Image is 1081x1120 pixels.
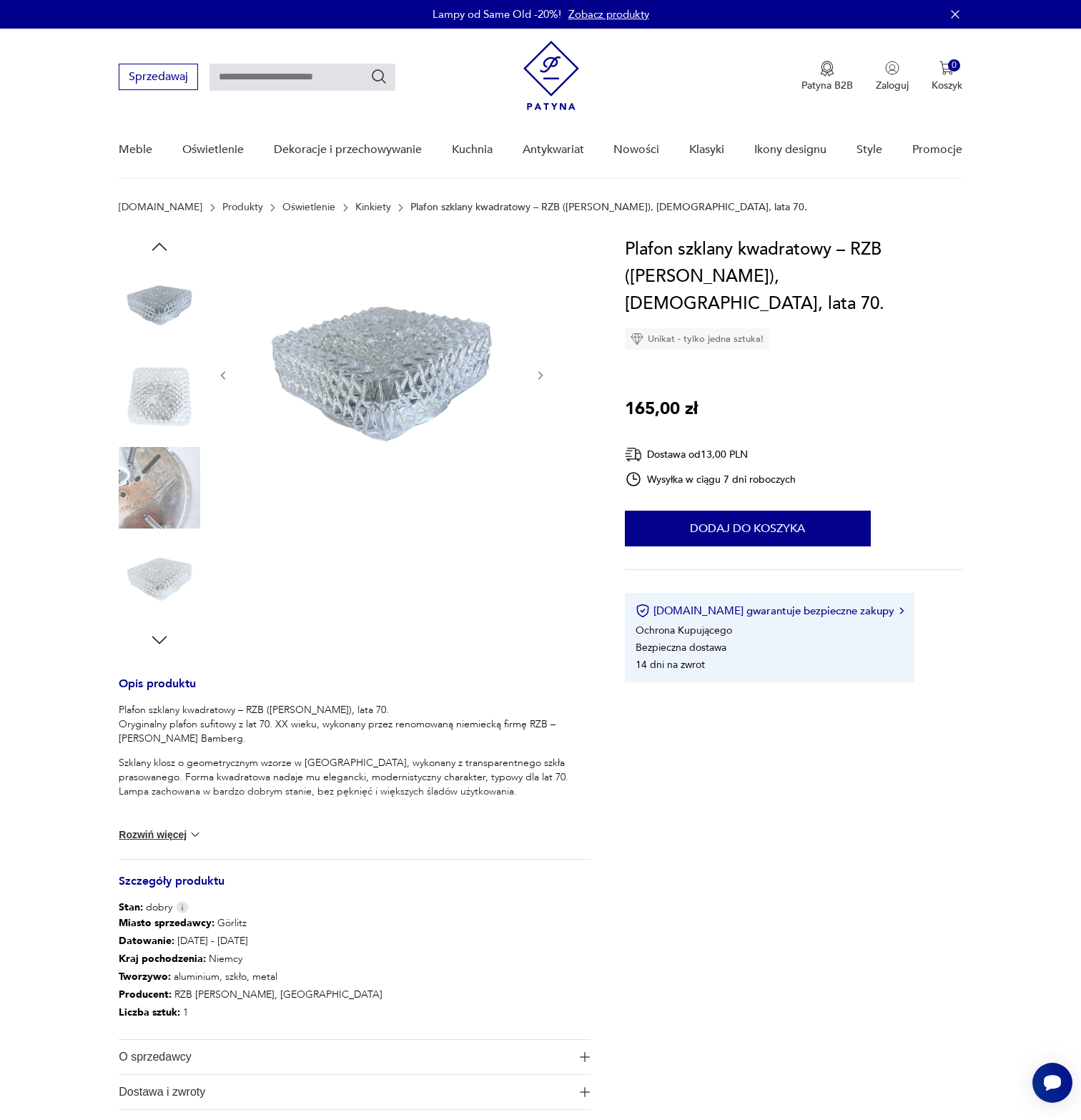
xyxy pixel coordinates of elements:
[119,447,200,529] img: Zdjęcie produktu Plafon szklany kwadratowy – RZB (Rudolf Zimmermann Bamberg), Niemcy, lata 70.
[119,679,591,703] h3: Opis produktu
[523,41,579,110] img: Patyna - sklep z meblami i dekoracjami vintage
[188,827,202,842] img: chevron down
[119,970,171,983] b: Tworzywo :
[119,756,591,799] p: Szklany klosz o geometrycznym wzorze w [GEOGRAPHIC_DATA], wykonany z transparentnego szkła prasow...
[119,933,382,950] p: [DATE] - [DATE]
[119,916,214,930] b: Miasto sprzedawcy :
[119,950,382,968] p: Niemcy
[119,202,202,213] a: [DOMAIN_NAME]
[119,877,591,900] h3: Szczegóły produktu
[119,73,198,83] a: Sprzedawaj
[876,79,909,92] p: Zaloguj
[119,122,152,177] a: Meble
[274,122,422,177] a: Dekoracje i przechowywanie
[182,122,244,177] a: Oświetlenie
[119,1075,571,1109] span: Dostawa i zwroty
[119,988,172,1001] b: Producent :
[119,915,382,933] p: Görlitz
[932,61,962,92] button: 0Koszyk
[119,934,174,948] b: Datowanie :
[568,7,649,21] a: Zobacz produkty
[119,827,202,842] button: Rozwiń więcej
[636,604,650,618] img: Ikona certyfikatu
[754,122,826,177] a: Ikony designu
[613,122,659,177] a: Nowości
[119,1004,382,1022] p: 1
[625,446,642,463] img: Ikona dostawy
[119,1040,571,1074] span: O sprzedawcy
[876,61,909,92] button: Zaloguj
[939,61,954,75] img: Ikona koszyka
[625,236,962,318] h1: Plafon szklany kwadratowy – RZB ([PERSON_NAME]), [DEMOGRAPHIC_DATA], lata 70.
[452,122,493,177] a: Kuchnia
[636,624,732,637] li: Ochrona Kupującego
[119,265,200,346] img: Zdjęcie produktu Plafon szklany kwadratowy – RZB (Rudolf Zimmermann Bamberg), Niemcy, lata 70.
[370,68,388,85] button: Szukaj
[119,1075,591,1109] button: Ikona plusaDostawa i zwroty
[580,1087,590,1097] img: Ikona plusa
[222,202,263,213] a: Produkty
[801,61,853,92] a: Ikona medaluPatyna B2B
[119,1040,591,1074] button: Ikona plusaO sprzedawcy
[820,61,834,77] img: Ikona medalu
[119,356,200,438] img: Zdjęcie produktu Plafon szklany kwadratowy – RZB (Rudolf Zimmermann Bamberg), Niemcy, lata 70.
[119,952,206,966] b: Kraj pochodzenia :
[433,7,561,21] p: Lampy od Same Old -20%!
[636,604,904,618] button: [DOMAIN_NAME] gwarantuje bezpieczne zakupy
[119,539,200,620] img: Zdjęcie produktu Plafon szklany kwadratowy – RZB (Rudolf Zimmermann Bamberg), Niemcy, lata 70.
[410,202,807,213] p: Plafon szklany kwadratowy – RZB ([PERSON_NAME]), [DEMOGRAPHIC_DATA], lata 70.
[625,446,796,463] div: Dostawa od 13,00 PLN
[801,79,853,92] p: Patyna B2B
[119,986,382,1004] p: RZB [PERSON_NAME], [GEOGRAPHIC_DATA]
[689,122,724,177] a: Klasyki
[1032,1063,1072,1103] iframe: Smartsupp widget button
[580,1052,590,1062] img: Ikona plusa
[523,122,584,177] a: Antykwariat
[625,328,769,350] div: Unikat - tylko jedna sztuka!
[625,396,698,423] p: 165,00 zł
[636,658,705,672] li: 14 dni na zwrot
[119,968,382,986] p: aluminium, szkło, metal
[119,64,198,90] button: Sprzedawaj
[176,901,189,913] img: Info icon
[625,471,796,488] div: Wysyłka w ciągu 7 dni roboczych
[119,900,143,914] b: Stan:
[244,236,520,512] img: Zdjęcie produktu Plafon szklany kwadratowy – RZB (Rudolf Zimmermann Bamberg), Niemcy, lata 70.
[119,900,172,915] span: dobry
[631,333,643,345] img: Ikona diamentu
[857,122,882,177] a: Style
[948,59,960,72] div: 0
[119,809,591,823] p: Idealny wybór do wnętrz w stylu vintage, mid-century modern czy loft.
[119,703,591,746] p: Plafon szklany kwadratowy – RZB ([PERSON_NAME]), lata 70. Oryginalny plafon sufitowy z lat 70. XX...
[932,79,962,92] p: Koszyk
[119,1006,180,1019] b: Liczba sztuk:
[625,511,871,546] button: Dodaj do koszyka
[885,61,899,75] img: Ikonka użytkownika
[912,122,962,177] a: Promocje
[355,202,391,213] a: Kinkiety
[636,641,726,654] li: Bezpieczna dostawa
[899,607,904,614] img: Ikona strzałki w prawo
[282,202,335,213] a: Oświetlenie
[801,61,853,92] button: Patyna B2B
